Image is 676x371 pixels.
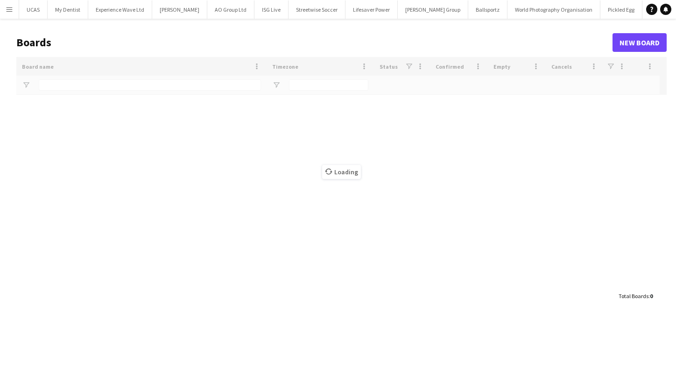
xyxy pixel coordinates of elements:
[619,293,648,300] span: Total Boards
[345,0,398,19] button: Lifesaver Power
[16,36,613,50] h1: Boards
[398,0,468,19] button: [PERSON_NAME] Group
[152,0,207,19] button: [PERSON_NAME]
[19,0,48,19] button: UCAS
[619,287,653,305] div: :
[600,0,642,19] button: Pickled Egg
[507,0,600,19] button: World Photography Organisation
[468,0,507,19] button: Ballsportz
[254,0,289,19] button: ISG Live
[88,0,152,19] button: Experience Wave Ltd
[322,165,361,179] span: Loading
[48,0,88,19] button: My Dentist
[289,0,345,19] button: Streetwise Soccer
[207,0,254,19] button: AO Group Ltd
[613,33,667,52] a: New Board
[650,293,653,300] span: 0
